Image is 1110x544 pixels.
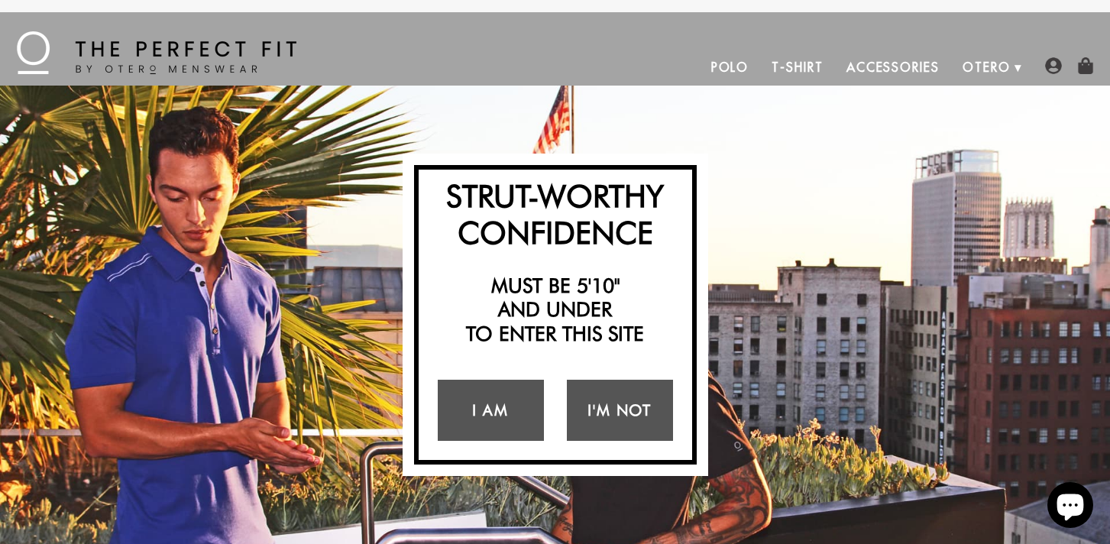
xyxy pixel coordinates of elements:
[1045,57,1062,74] img: user-account-icon.png
[760,49,834,86] a: T-Shirt
[1077,57,1094,74] img: shopping-bag-icon.png
[951,49,1022,86] a: Otero
[426,177,684,251] h2: Strut-Worthy Confidence
[426,274,684,345] h2: Must be 5'10" and under to enter this site
[1043,482,1098,532] inbox-online-store-chat: Shopify online store chat
[835,49,951,86] a: Accessories
[438,380,544,441] a: I Am
[567,380,673,441] a: I'm Not
[700,49,761,86] a: Polo
[17,31,296,74] img: The Perfect Fit - by Otero Menswear - Logo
